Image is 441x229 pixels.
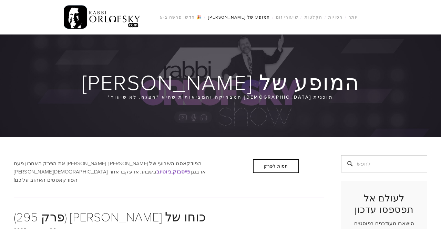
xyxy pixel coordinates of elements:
[272,14,274,20] font: /
[253,159,299,173] div: חסות לפרק
[108,94,333,100] font: תוכנית [DEMOGRAPHIC_DATA] המצחיקה והמציאותית שהיא "הצגה, לא שיעור"
[276,14,298,20] font: שיעורי זום
[14,160,203,175] font: הפודקאסט השבועי של [PERSON_NAME]! [PERSON_NAME] את הפרק האחרון פעם בשבוע, או עקבו אחר [DEMOGRAPHI...
[264,163,288,169] font: חסות לפרק
[274,13,300,22] a: שיעורי זום
[204,14,206,20] font: /
[328,14,343,20] font: חסויות
[341,155,427,172] input: לְחַפֵּשׂ
[64,4,141,31] img: רב אורלופסקי.קום
[347,13,360,22] a: יוֹתֵר
[325,14,326,20] font: /
[349,14,358,20] font: יוֹתֵר
[156,168,172,175] a: ביוטיוב
[345,14,347,20] font: /
[158,13,204,22] a: 🎉 חדש! פרשה ב-5
[208,14,270,20] font: המופע של [PERSON_NAME]
[172,168,173,175] font: ,
[14,208,206,225] a: כוחו של [PERSON_NAME] (פרק 295)
[326,13,345,22] a: חסויות
[355,191,414,215] font: לעולם אל תפספסו עדכון
[160,14,202,20] font: 🎉 חדש! פרשה ב-5
[82,67,360,97] font: המופע של [PERSON_NAME]
[300,14,302,20] font: /
[173,168,190,175] a: פייסבוק
[206,13,272,22] a: המופע של [PERSON_NAME]
[302,13,325,22] a: הקלטות
[305,14,322,20] font: הקלטות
